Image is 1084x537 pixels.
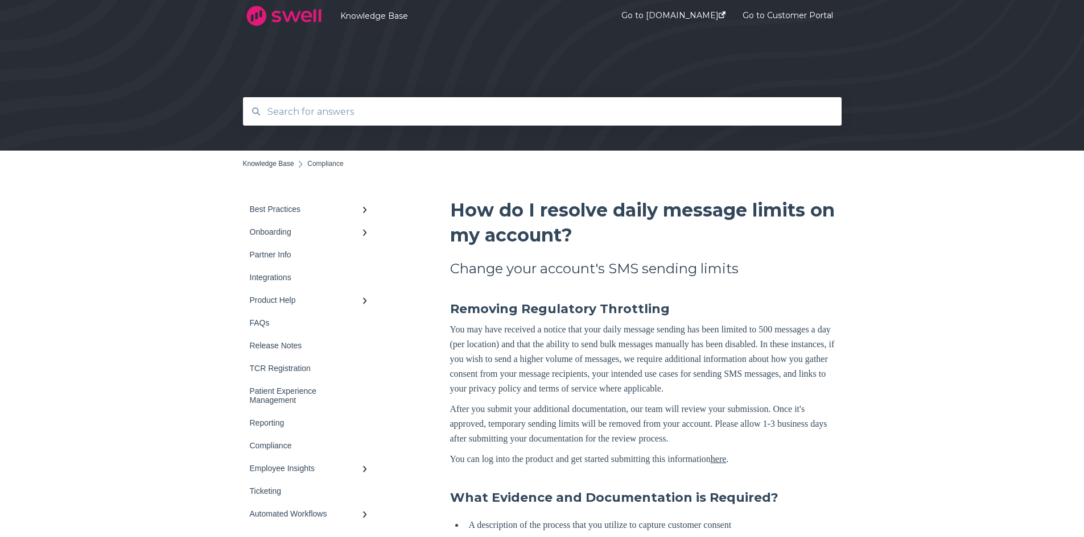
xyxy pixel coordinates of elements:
[243,480,380,502] a: Ticketing
[243,266,380,289] a: Integrations
[450,199,835,246] span: How do I resolve daily message limits on my account?
[450,489,842,506] h3: What Evidence and Documentation is Required?
[243,357,380,380] a: TCR Registration
[243,198,380,220] a: Best Practices
[243,434,380,457] a: Compliance
[450,259,842,278] h2: Change your account's SMS sending limits
[243,311,380,334] a: FAQs
[250,318,361,327] div: FAQs
[243,502,380,525] a: Automated Workflows
[450,322,842,396] p: You may have received a notice that your daily message sending has been limited to 500 messages a...
[250,441,361,450] div: Compliance
[243,160,294,168] a: Knowledge Base
[250,364,361,373] div: TCR Registration
[243,220,380,243] a: Onboarding
[450,402,842,446] p: After you submit your additional documentation, our team will review your submission. Once it's a...
[450,301,842,318] h3: Removing Regulatory Throttling
[243,243,380,266] a: Partner Info
[711,454,727,464] a: here
[250,464,361,473] div: Employee Insights
[250,295,361,305] div: Product Help
[243,411,380,434] a: Reporting
[261,99,825,124] input: Search for answers
[243,2,325,30] img: company logo
[307,160,343,168] span: Compliance
[450,452,842,467] p: You can log into the product and get started submitting this information .
[250,250,361,259] div: Partner Info
[250,205,361,214] div: Best Practices
[243,457,380,480] a: Employee Insights
[250,418,361,427] div: Reporting
[243,289,380,311] a: Product Help
[340,11,587,21] a: Knowledge Base
[250,341,361,350] div: Release Notes
[250,386,361,405] div: Patient Experience Management
[464,518,842,532] li: A description of the process that you utilize to capture customer consent
[250,273,361,282] div: Integrations
[250,509,361,518] div: Automated Workflows
[243,334,380,357] a: Release Notes
[250,486,361,496] div: Ticketing
[250,227,361,236] div: Onboarding
[243,380,380,411] a: Patient Experience Management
